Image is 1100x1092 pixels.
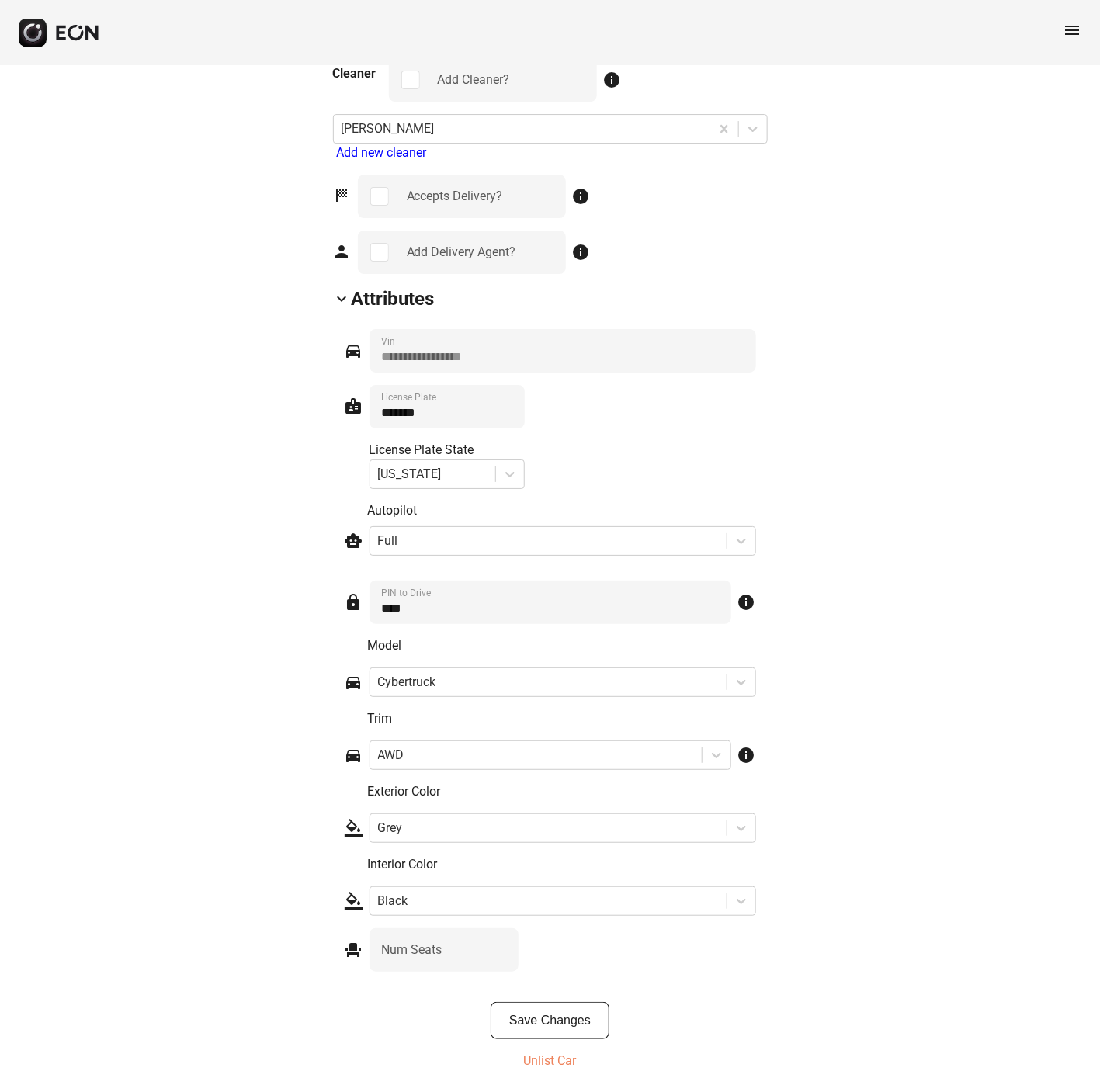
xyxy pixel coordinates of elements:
div: License Plate State [370,441,525,459]
label: Num Seats [382,941,442,959]
p: Exterior Color [368,782,756,801]
span: directions_car [345,341,363,360]
span: info [737,593,756,612]
span: person [333,242,352,261]
button: Save Changes [491,1002,609,1039]
div: Add Cleaner? [438,71,510,89]
span: directions_car [345,673,363,692]
div: Add Delivery Agent? [407,243,516,262]
span: info [737,746,756,764]
span: smart_toy [345,532,363,550]
span: info [572,187,591,206]
span: sports_score [333,186,352,205]
p: Model [368,636,756,655]
p: Interior Color [368,855,756,874]
p: Autopilot [368,501,756,520]
span: info [572,243,591,262]
label: License Plate [382,391,437,404]
span: format_color_fill [345,819,363,837]
span: keyboard_arrow_down [333,289,352,308]
label: PIN to Drive [382,587,432,599]
h3: Cleaner [333,64,376,83]
div: Add new cleaner [337,144,768,162]
span: info [603,71,622,89]
div: Accepts Delivery? [407,187,503,206]
span: badge [345,397,363,415]
p: Trim [368,709,756,728]
span: directions_car [345,746,363,764]
span: lock [345,593,363,612]
h2: Attributes [352,286,435,311]
span: event_seat [345,941,363,959]
span: format_color_fill [345,892,363,910]
p: Unlist Car [524,1052,577,1070]
span: menu [1063,21,1081,40]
